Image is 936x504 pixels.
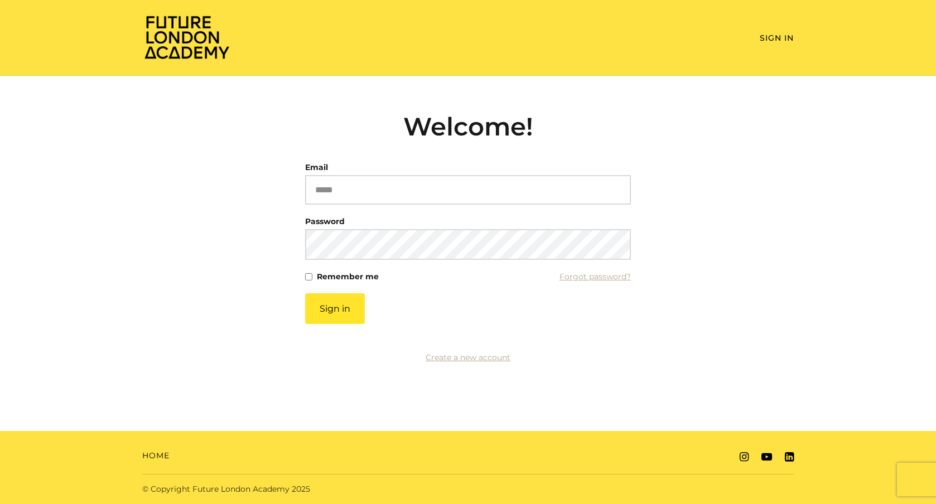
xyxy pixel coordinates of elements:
[317,269,379,284] label: Remember me
[305,159,328,175] label: Email
[426,352,510,362] a: Create a new account
[133,483,468,495] div: © Copyright Future London Academy 2025
[142,14,231,60] img: Home Page
[142,450,170,462] a: Home
[305,112,631,142] h2: Welcome!
[305,293,365,324] button: Sign in
[559,269,631,284] a: Forgot password?
[760,33,794,43] a: Sign In
[305,214,345,229] label: Password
